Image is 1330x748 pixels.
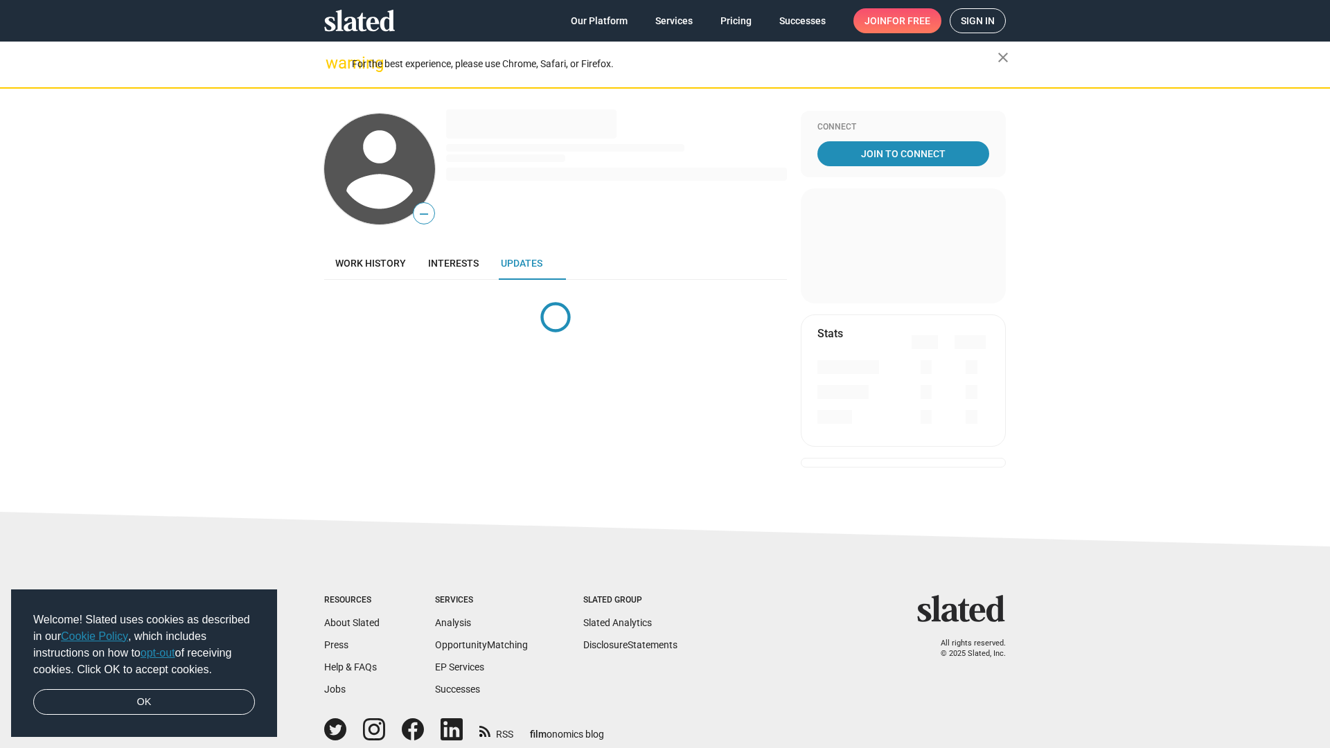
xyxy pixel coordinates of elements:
a: Services [644,8,704,33]
div: Resources [324,595,380,606]
a: Successes [768,8,837,33]
mat-icon: warning [326,55,342,71]
span: Sign in [961,9,995,33]
a: Cookie Policy [61,630,128,642]
span: Successes [779,8,826,33]
a: Analysis [435,617,471,628]
span: — [414,205,434,223]
a: dismiss cookie message [33,689,255,715]
div: For the best experience, please use Chrome, Safari, or Firefox. [352,55,997,73]
span: Work history [335,258,406,269]
a: Work history [324,247,417,280]
a: Successes [435,684,480,695]
span: Interests [428,258,479,269]
div: Services [435,595,528,606]
a: filmonomics blog [530,717,604,741]
a: Join To Connect [817,141,989,166]
p: All rights reserved. © 2025 Slated, Inc. [926,639,1006,659]
a: Joinfor free [853,8,941,33]
div: Connect [817,122,989,133]
a: Jobs [324,684,346,695]
span: Our Platform [571,8,628,33]
span: Pricing [720,8,752,33]
span: Welcome! Slated uses cookies as described in our , which includes instructions on how to of recei... [33,612,255,678]
a: Help & FAQs [324,661,377,673]
a: Interests [417,247,490,280]
span: film [530,729,547,740]
a: Press [324,639,348,650]
a: Our Platform [560,8,639,33]
div: Slated Group [583,595,677,606]
span: for free [887,8,930,33]
a: DisclosureStatements [583,639,677,650]
span: Join To Connect [820,141,986,166]
div: cookieconsent [11,589,277,738]
a: EP Services [435,661,484,673]
a: About Slated [324,617,380,628]
a: Updates [490,247,553,280]
span: Join [864,8,930,33]
span: Services [655,8,693,33]
a: Slated Analytics [583,617,652,628]
a: OpportunityMatching [435,639,528,650]
span: Updates [501,258,542,269]
a: RSS [479,720,513,741]
mat-icon: close [995,49,1011,66]
mat-card-title: Stats [817,326,843,341]
a: Sign in [950,8,1006,33]
a: Pricing [709,8,763,33]
a: opt-out [141,647,175,659]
